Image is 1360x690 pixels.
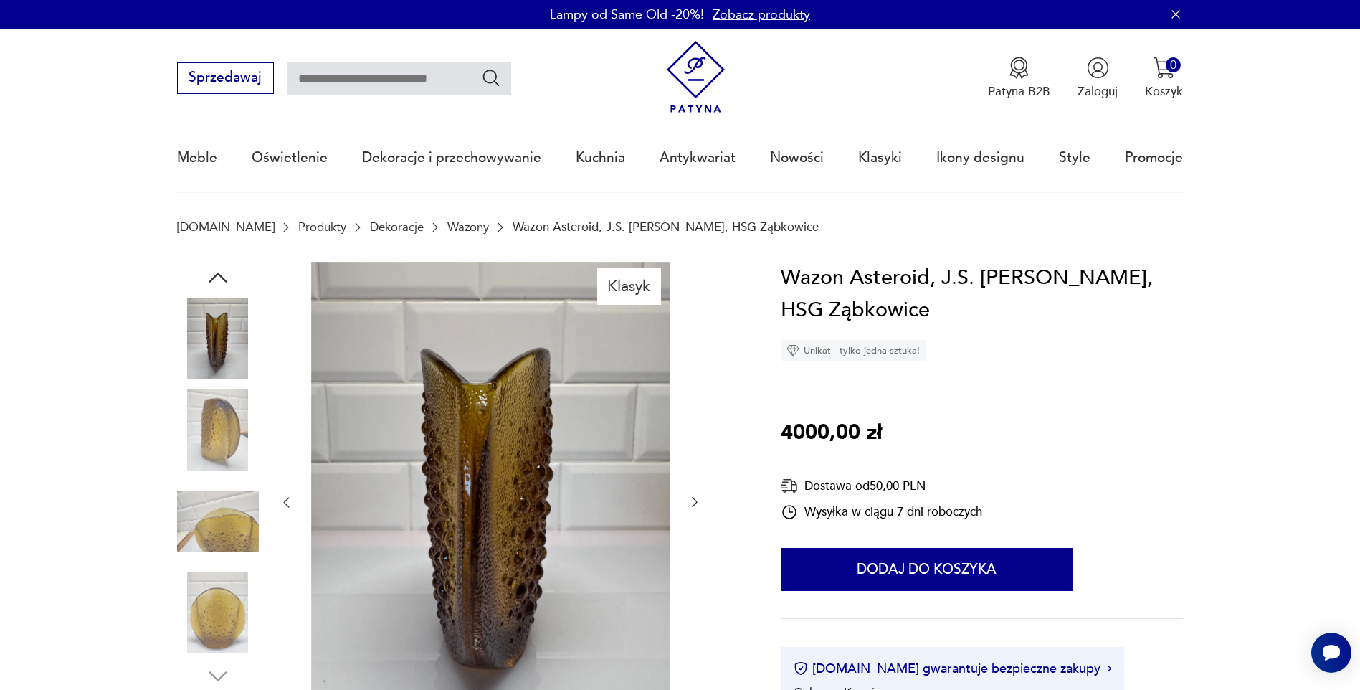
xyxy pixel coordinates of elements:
button: Dodaj do koszyka [781,548,1073,591]
button: 0Koszyk [1145,57,1183,100]
button: [DOMAIN_NAME] gwarantuje bezpieczne zakupy [794,660,1111,678]
a: Sprzedawaj [177,73,274,85]
a: Zobacz produkty [713,6,810,24]
div: Unikat - tylko jedna sztuka! [781,340,926,361]
img: Zdjęcie produktu Wazon Asteroid, J.S. Drost, HSG Ząbkowice [177,481,259,562]
button: Sprzedawaj [177,62,274,94]
p: Wazon Asteroid, J.S. [PERSON_NAME], HSG Ząbkowice [513,220,819,234]
p: 4000,00 zł [781,417,882,450]
button: Zaloguj [1078,57,1118,100]
a: Wazony [447,220,489,234]
button: Szukaj [481,67,502,88]
a: [DOMAIN_NAME] [177,220,275,234]
a: Ikona medaluPatyna B2B [988,57,1050,100]
img: Ikona strzałki w prawo [1107,665,1111,672]
div: 0 [1166,57,1181,72]
div: Dostawa od 50,00 PLN [781,477,982,495]
img: Ikonka użytkownika [1087,57,1109,79]
a: Klasyki [858,125,902,191]
h1: Wazon Asteroid, J.S. [PERSON_NAME], HSG Ząbkowice [781,262,1184,327]
img: Zdjęcie produktu Wazon Asteroid, J.S. Drost, HSG Ząbkowice [177,298,259,379]
p: Zaloguj [1078,83,1118,100]
a: Nowości [770,125,824,191]
img: Patyna - sklep z meblami i dekoracjami vintage [660,41,732,113]
a: Ikony designu [936,125,1024,191]
a: Style [1059,125,1090,191]
a: Dekoracje i przechowywanie [362,125,541,191]
p: Koszyk [1145,83,1183,100]
a: Produkty [298,220,346,234]
img: Ikona medalu [1008,57,1030,79]
img: Zdjęcie produktu Wazon Asteroid, J.S. Drost, HSG Ząbkowice [177,389,259,471]
button: Patyna B2B [988,57,1050,100]
div: Klasyk [597,268,661,304]
a: Dekoracje [370,220,424,234]
img: Ikona certyfikatu [794,661,808,676]
img: Ikona diamentu [786,344,799,357]
img: Ikona dostawy [781,477,798,495]
p: Lampy od Same Old -20%! [550,6,704,24]
a: Kuchnia [576,125,625,191]
a: Promocje [1125,125,1183,191]
a: Oświetlenie [252,125,328,191]
p: Patyna B2B [988,83,1050,100]
img: Ikona koszyka [1153,57,1175,79]
img: Zdjęcie produktu Wazon Asteroid, J.S. Drost, HSG Ząbkowice [177,572,259,653]
a: Antykwariat [660,125,736,191]
a: Meble [177,125,217,191]
div: Wysyłka w ciągu 7 dni roboczych [781,504,982,521]
iframe: Smartsupp widget button [1311,633,1351,673]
